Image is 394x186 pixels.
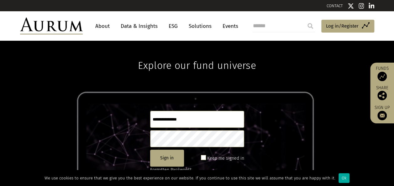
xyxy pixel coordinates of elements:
[150,150,184,167] button: Sign in
[304,20,317,32] input: Submit
[327,3,343,8] a: CONTACT
[373,105,391,120] a: Sign up
[359,3,364,9] img: Instagram icon
[118,20,161,32] a: Data & Insights
[207,155,244,162] label: Keep me signed in
[339,173,349,183] div: Ok
[20,18,83,34] img: Aurum
[373,86,391,100] div: Share
[234,116,242,123] keeper-lock: Open Keeper Popup
[377,91,387,100] img: Share this post
[373,66,391,81] a: Funds
[348,3,354,9] img: Twitter icon
[321,20,374,33] a: Log in/Register
[92,20,113,32] a: About
[369,3,374,9] img: Linkedin icon
[138,41,256,71] h1: Explore our fund universe
[377,72,387,81] img: Access Funds
[377,111,387,120] img: Sign up to our newsletter
[186,20,215,32] a: Solutions
[150,167,191,173] a: Forgotten Password?
[165,20,181,32] a: ESG
[326,22,359,30] span: Log in/Register
[219,20,238,32] a: Events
